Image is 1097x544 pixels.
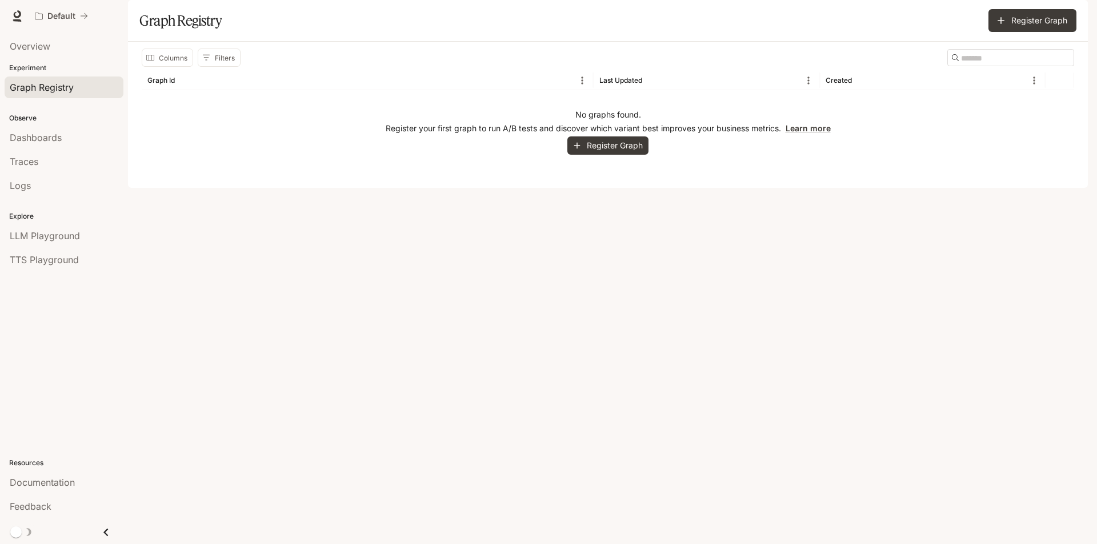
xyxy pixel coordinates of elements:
button: Show filters [198,49,241,67]
button: Sort [853,72,870,89]
button: Register Graph [567,136,648,155]
button: Select columns [142,49,193,67]
button: Menu [800,72,817,89]
p: No graphs found. [575,109,641,120]
button: Sort [643,72,660,89]
h1: Graph Registry [139,9,222,32]
a: Learn more [786,123,831,133]
div: Created [826,76,852,84]
p: Default [47,11,75,21]
button: All workspaces [30,5,93,27]
div: Last Updated [599,76,642,84]
button: Sort [176,72,193,89]
button: Register Graph [988,9,1076,32]
button: Menu [1026,72,1043,89]
p: Register your first graph to run A/B tests and discover which variant best improves your business... [386,123,831,134]
div: Graph Id [147,76,175,84]
div: Search [947,49,1074,66]
button: Menu [574,72,591,89]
